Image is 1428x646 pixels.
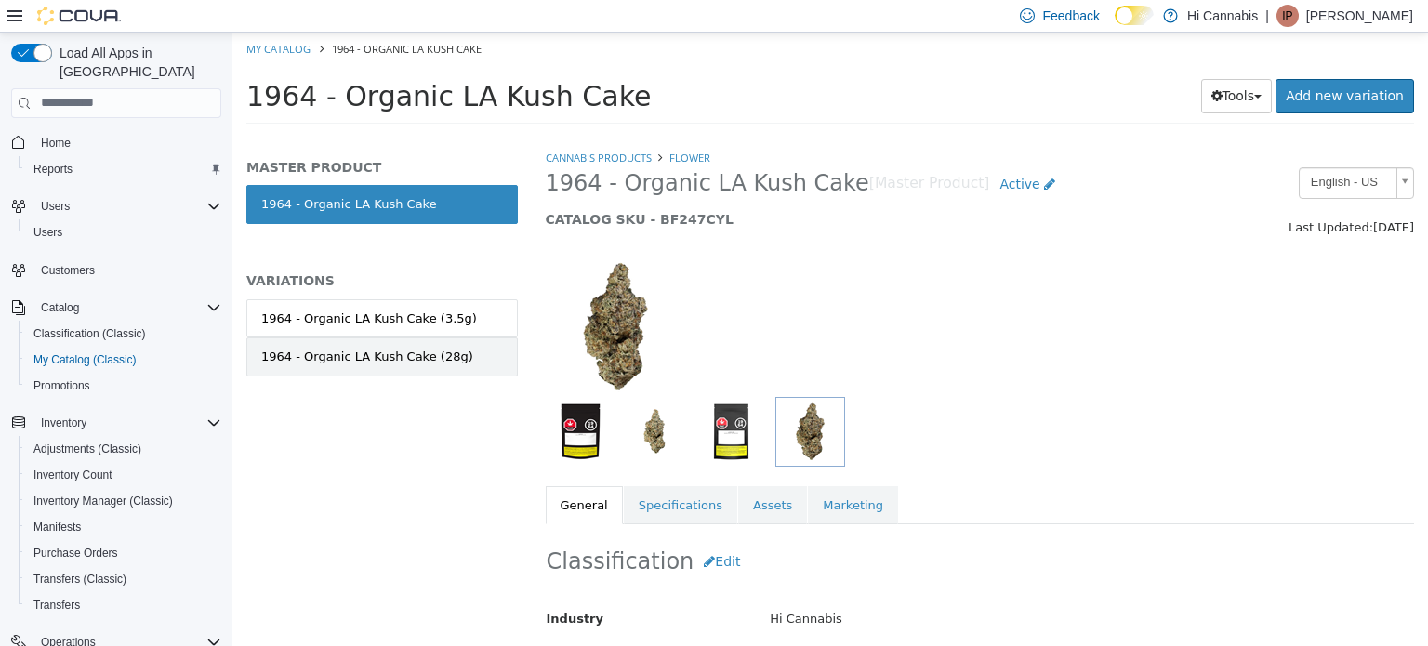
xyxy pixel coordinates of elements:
span: My Catalog (Classic) [26,349,221,371]
span: Promotions [33,378,90,393]
span: 1964 - Organic LA Kush Cake [99,9,249,23]
span: Dark Mode [1115,25,1116,26]
div: Hi Cannabis [523,571,1195,603]
div: 1964 - Organic LA Kush Cake (28g) [29,315,241,334]
span: Transfers (Classic) [26,568,221,590]
a: Purchase Orders [26,542,126,564]
span: [DATE] [1141,188,1182,202]
p: [PERSON_NAME] [1306,5,1413,27]
button: Catalog [33,297,86,319]
span: Customers [33,258,221,282]
a: Classification (Classic) [26,323,153,345]
span: Inventory Count [26,464,221,486]
a: English - US [1066,135,1182,166]
a: General [313,454,390,493]
input: Dark Mode [1115,6,1154,25]
span: Classification (Classic) [26,323,221,345]
span: Users [33,225,62,240]
button: Classification (Classic) [19,321,229,347]
span: Industry [314,579,372,593]
span: My Catalog (Classic) [33,352,137,367]
button: Inventory Count [19,462,229,488]
span: IP [1282,5,1292,27]
button: Manifests [19,514,229,540]
span: Inventory Count [33,468,112,482]
span: Active [767,144,807,159]
span: Inventory [33,412,221,434]
a: 1964 - Organic LA Kush Cake [14,152,285,191]
a: Inventory Count [26,464,120,486]
span: Promotions [26,375,221,397]
a: Cannabis Products [313,118,419,132]
button: Inventory [33,412,94,434]
button: Promotions [19,373,229,399]
span: Home [41,136,71,151]
h2: Classification [314,512,1182,547]
span: Purchase Orders [33,546,118,560]
h5: CATALOG SKU - BF247CYL [313,178,958,195]
span: Transfers [33,598,80,613]
span: Adjustments (Classic) [33,442,141,456]
span: Reports [33,162,73,177]
h5: MASTER PRODUCT [14,126,285,143]
button: Inventory Manager (Classic) [19,488,229,514]
button: Reports [19,156,229,182]
a: Specifications [391,454,505,493]
img: Cova [37,7,121,25]
a: Adjustments (Classic) [26,438,149,460]
div: 1964 - Organic LA Kush Cake (3.5g) [29,277,245,296]
span: Catalog [41,300,79,315]
a: Marketing [575,454,666,493]
span: Manifests [26,516,221,538]
button: Edit [461,512,518,547]
span: English - US [1067,136,1157,165]
small: [Master Product] [637,144,758,159]
div: Ian Paul [1276,5,1299,27]
span: Users [33,195,221,218]
a: Manifests [26,516,88,538]
h5: VARIATIONS [14,240,285,257]
span: Home [33,131,221,154]
button: My Catalog (Classic) [19,347,229,373]
button: Catalog [4,295,229,321]
a: Add new variation [1043,46,1182,81]
p: | [1265,5,1269,27]
span: Catalog [33,297,221,319]
a: Flower [437,118,478,132]
span: 1964 - Organic LA Kush Cake [313,137,637,165]
a: Assets [506,454,575,493]
button: Home [4,129,229,156]
a: Customers [33,259,102,282]
button: Purchase Orders [19,540,229,566]
a: Reports [26,158,80,180]
span: Transfers (Classic) [33,572,126,587]
button: Adjustments (Classic) [19,436,229,462]
span: Inventory [41,415,86,430]
span: Classification (Classic) [33,326,146,341]
p: Hi Cannabis [1187,5,1258,27]
button: Inventory [4,410,229,436]
a: Transfers (Classic) [26,568,134,590]
span: Feedback [1042,7,1099,25]
span: Manifests [33,520,81,534]
button: Users [4,193,229,219]
a: My Catalog (Classic) [26,349,144,371]
a: Inventory Manager (Classic) [26,490,180,512]
button: Transfers (Classic) [19,566,229,592]
span: Users [26,221,221,244]
button: Customers [4,257,229,283]
button: Transfers [19,592,229,618]
span: Users [41,199,70,214]
a: Promotions [26,375,98,397]
span: 1964 - Organic LA Kush Cake [14,47,418,80]
span: Last Updated: [1056,188,1141,202]
span: Transfers [26,594,221,616]
span: Customers [41,263,95,278]
a: My Catalog [14,9,78,23]
span: Reports [26,158,221,180]
a: Users [26,221,70,244]
span: Inventory Manager (Classic) [26,490,221,512]
span: Load All Apps in [GEOGRAPHIC_DATA] [52,44,221,81]
span: Inventory Manager (Classic) [33,494,173,508]
span: Purchase Orders [26,542,221,564]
